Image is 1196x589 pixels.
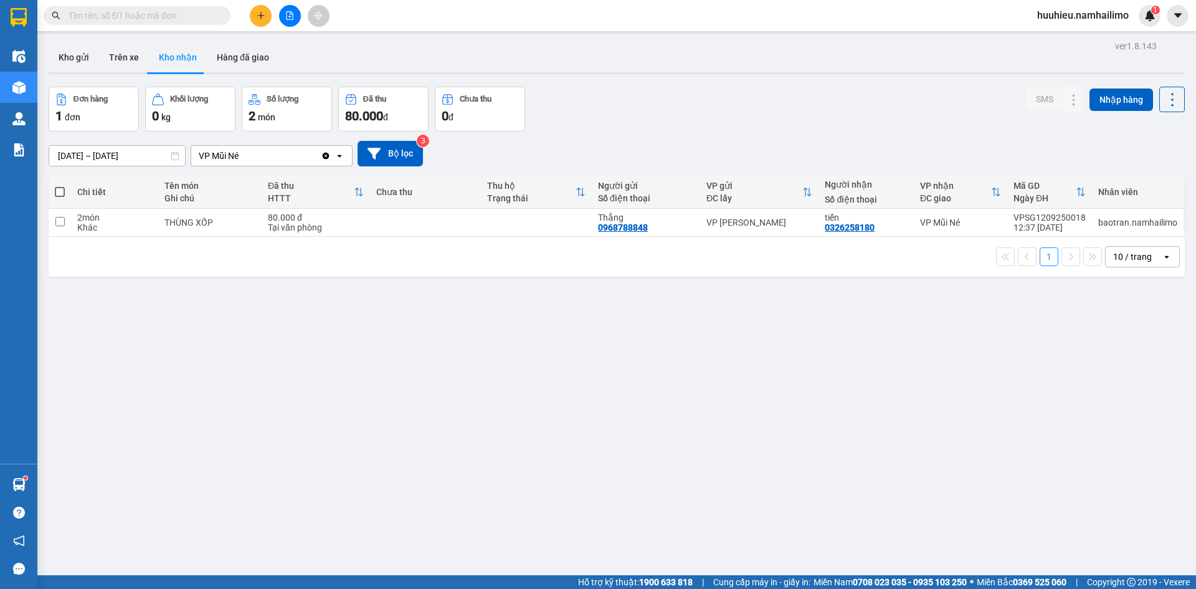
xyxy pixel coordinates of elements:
button: plus [250,5,272,27]
div: VP [PERSON_NAME] [706,218,812,227]
div: VP nhận [920,181,991,191]
span: search [52,11,60,20]
div: Chưa thu [460,95,491,103]
span: 1 [1153,6,1157,14]
div: tiến [825,213,908,223]
div: HTTT [268,193,354,203]
img: solution-icon [12,143,26,156]
strong: 0708 023 035 - 0935 103 250 [853,577,967,587]
strong: 0369 525 060 [1013,577,1066,587]
div: Chưa thu [376,187,475,197]
button: Bộ lọc [358,141,423,166]
div: Ghi chú [164,193,255,203]
div: Ngày ĐH [1013,193,1076,203]
div: Đã thu [268,181,354,191]
button: caret-down [1167,5,1189,27]
span: 2 [249,108,255,123]
button: Đơn hàng1đơn [49,87,139,132]
span: huuhieu.namhailimo [1027,7,1139,23]
button: SMS [1026,88,1063,110]
button: file-add [279,5,301,27]
div: Người gửi [598,181,694,191]
span: caret-down [1172,10,1184,21]
span: aim [314,11,323,20]
sup: 1 [24,476,27,480]
th: Toggle SortBy [914,176,1007,209]
div: Tại văn phòng [268,223,364,232]
div: VPSG1209250018 [1013,213,1086,223]
div: Thu hộ [487,181,576,191]
div: 2 món [77,213,152,223]
span: 1 [55,108,62,123]
span: Miền Bắc [977,575,1066,589]
span: 0 [442,108,448,123]
span: 0 [152,108,159,123]
div: ĐC giao [920,193,991,203]
span: Cung cấp máy in - giấy in: [713,575,810,589]
div: 0968788848 [598,223,648,232]
span: | [1076,575,1078,589]
strong: 1900 633 818 [639,577,693,587]
span: file-add [285,11,294,20]
span: plus [257,11,265,20]
div: Đơn hàng [74,95,108,103]
div: Trạng thái [487,193,576,203]
div: 12:37 [DATE] [1013,223,1086,232]
span: Miền Nam [814,575,967,589]
div: VP gửi [706,181,802,191]
button: Trên xe [99,42,149,72]
div: Số điện thoại [598,193,694,203]
button: Nhập hàng [1089,89,1153,111]
img: warehouse-icon [12,478,26,491]
div: Khác [77,223,152,232]
button: Kho nhận [149,42,207,72]
svg: open [335,151,344,161]
div: Khối lượng [170,95,208,103]
span: món [258,112,275,122]
th: Toggle SortBy [481,176,592,209]
span: copyright [1127,578,1136,587]
div: VP Mũi Né [920,218,1001,227]
span: Hỗ trợ kỹ thuật: [578,575,693,589]
svg: Clear value [321,151,331,161]
th: Toggle SortBy [700,176,819,209]
button: Khối lượng0kg [145,87,235,132]
sup: 3 [417,135,429,147]
button: Đã thu80.000đ [338,87,429,132]
div: ver 1.8.143 [1115,39,1157,53]
div: Đã thu [363,95,386,103]
span: kg [161,112,171,122]
div: Chi tiết [77,187,152,197]
sup: 1 [1151,6,1160,14]
button: aim [308,5,330,27]
div: ĐC lấy [706,193,802,203]
button: Số lượng2món [242,87,332,132]
span: | [702,575,704,589]
div: Người nhận [825,180,908,189]
input: Tìm tên, số ĐT hoặc mã đơn [69,9,216,22]
div: baotran.namhailimo [1098,218,1177,227]
div: Tên món [164,181,255,191]
div: Số lượng [267,95,298,103]
div: 80.000 đ [268,213,364,223]
button: Kho gửi [49,42,99,72]
span: đ [448,112,453,122]
span: ⚪️ [970,580,974,585]
img: warehouse-icon [12,50,26,63]
img: warehouse-icon [12,112,26,125]
img: warehouse-icon [12,81,26,94]
div: Số điện thoại [825,194,908,204]
th: Toggle SortBy [1007,176,1092,209]
div: 0326258180 [825,223,875,232]
img: logo-vxr [11,8,27,27]
img: icon-new-feature [1144,10,1156,21]
span: đơn [65,112,80,122]
div: THÙNG XỐP [164,218,255,227]
span: 80.000 [345,108,383,123]
button: Hàng đã giao [207,42,279,72]
div: VP Mũi Né [199,150,239,162]
button: Chưa thu0đ [435,87,525,132]
span: notification [13,535,25,547]
div: Mã GD [1013,181,1076,191]
input: Selected VP Mũi Né. [240,150,241,162]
